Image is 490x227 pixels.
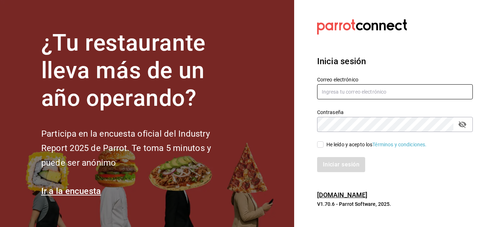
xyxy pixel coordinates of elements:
[372,142,427,147] a: Términos y condiciones.
[317,84,473,99] input: Ingresa tu correo electrónico
[456,118,468,131] button: passwordField
[41,186,101,196] a: Ir a la encuesta
[317,77,473,82] label: Correo electrónico
[326,141,427,148] div: He leído y acepto los
[317,55,473,68] h3: Inicia sesión
[317,110,473,115] label: Contraseña
[317,191,368,199] a: [DOMAIN_NAME]
[41,29,235,112] h1: ¿Tu restaurante lleva más de un año operando?
[41,127,235,170] h2: Participa en la encuesta oficial del Industry Report 2025 de Parrot. Te toma 5 minutos y puede se...
[317,200,473,208] p: V1.70.6 - Parrot Software, 2025.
